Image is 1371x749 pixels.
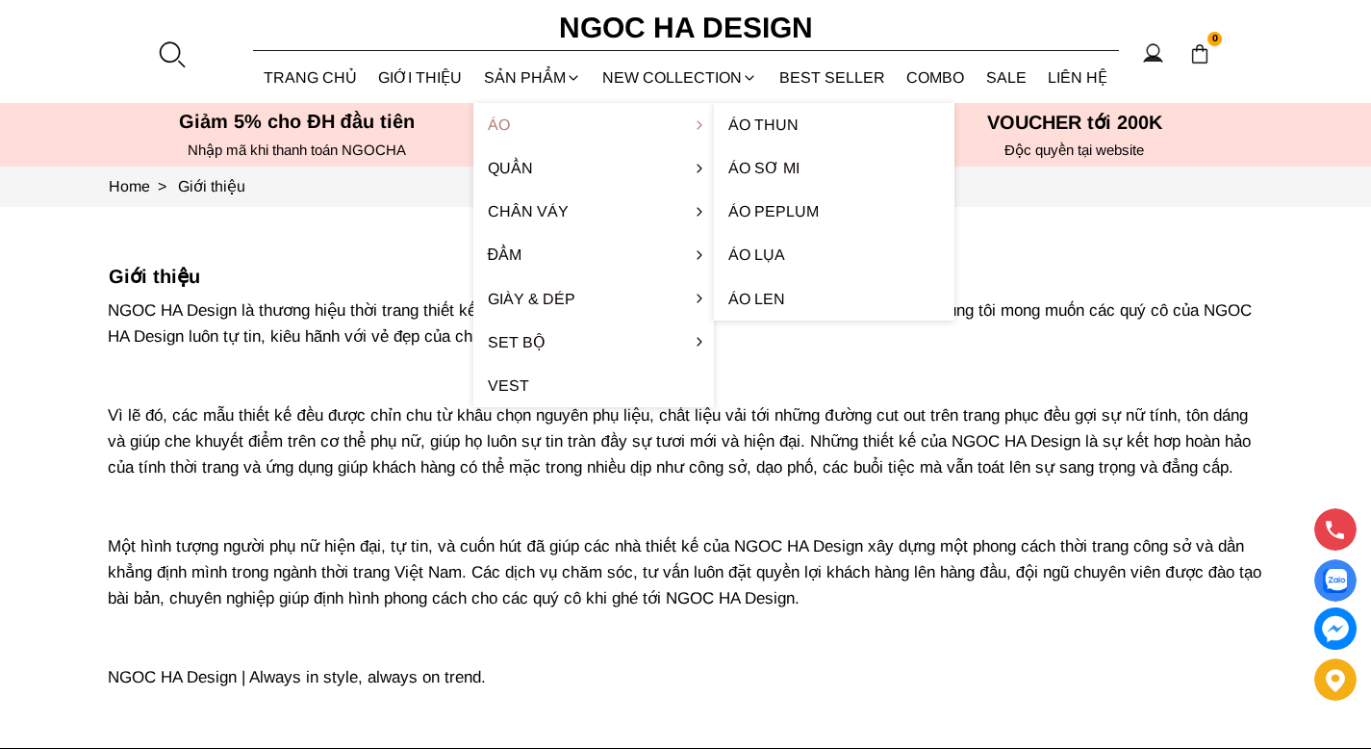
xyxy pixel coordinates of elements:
img: img-CART-ICON-ksit0nf1 [1189,43,1210,65]
a: Áo lụa [714,233,954,276]
a: Chân váy [473,190,714,233]
a: BEST SELLER [769,52,897,103]
a: LIÊN HỆ [1037,52,1119,103]
h6: Độc quyền tại website [886,142,1263,159]
div: SẢN PHẨM [473,52,593,103]
a: Áo len [714,277,954,321]
a: Set Bộ [473,321,714,364]
a: Quần [473,146,714,190]
a: Áo thun [714,103,954,146]
span: 0 [1207,32,1223,47]
a: messenger [1314,607,1357,650]
a: Link to Giới thiệu [178,178,245,194]
a: SALE [976,52,1038,103]
a: GIỚI THIỆU [368,52,473,103]
a: TRANG CHỦ [253,52,368,103]
a: Giày & Dép [473,277,714,321]
a: Áo sơ mi [714,146,954,190]
h5: Giới thiệu [109,265,1263,288]
a: Link to Home [109,178,178,194]
font: Giảm 5% cho ĐH đầu tiên [179,111,415,132]
p: NGOC HA Design là thương hiệu thời trang thiết kế công sở cao cấp, không chỉ tôn lên vẻ đẹp nữ tí... [108,297,1262,690]
a: Combo [896,52,976,103]
a: Áo [473,103,714,146]
h5: VOUCHER tới 200K [886,111,1263,134]
img: Display image [1323,569,1347,593]
a: Display image [1314,559,1357,602]
a: Áo Peplum [714,190,954,233]
span: > [150,178,174,194]
a: Vest [473,364,714,407]
a: NEW COLLECTION [592,52,769,103]
a: Đầm [473,233,714,276]
a: Ngoc Ha Design [542,5,830,51]
font: Nhập mã khi thanh toán NGOCHA [188,142,406,158]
